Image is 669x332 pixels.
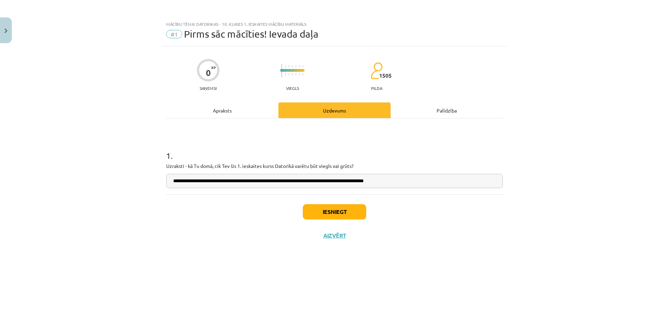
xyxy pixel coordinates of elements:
span: #1 [166,30,182,38]
img: students-c634bb4e5e11cddfef0936a35e636f08e4e9abd3cc4e673bd6f9a4125e45ecb1.svg [370,62,383,79]
img: icon-short-line-57e1e144782c952c97e751825c79c345078a6d821885a25fce030b3d8c18986b.svg [289,65,289,67]
img: icon-short-line-57e1e144782c952c97e751825c79c345078a6d821885a25fce030b3d8c18986b.svg [292,74,293,75]
img: icon-short-line-57e1e144782c952c97e751825c79c345078a6d821885a25fce030b3d8c18986b.svg [295,65,296,67]
img: icon-close-lesson-0947bae3869378f0d4975bcd49f059093ad1ed9edebbc8119c70593378902aed.svg [5,29,7,33]
h1: 1 . [166,139,503,160]
p: Uzraksti - kā Tu domā, cik Tev šis 1. ieskaites kurss Datorikā varētu būt viegls vai grūts? [166,162,503,170]
img: icon-short-line-57e1e144782c952c97e751825c79c345078a6d821885a25fce030b3d8c18986b.svg [285,65,286,67]
span: Pirms sāc mācīties! Ievada daļa [184,28,318,40]
img: icon-short-line-57e1e144782c952c97e751825c79c345078a6d821885a25fce030b3d8c18986b.svg [299,74,300,75]
div: Uzdevums [278,102,391,118]
div: 0 [206,68,211,78]
div: Mācību tēma: Datorikas - 10. klases 1. ieskaites mācību materiāls [166,22,503,26]
div: Palīdzība [391,102,503,118]
img: icon-long-line-d9ea69661e0d244f92f715978eff75569469978d946b2353a9bb055b3ed8787d.svg [282,64,282,77]
img: icon-short-line-57e1e144782c952c97e751825c79c345078a6d821885a25fce030b3d8c18986b.svg [302,65,303,67]
img: icon-short-line-57e1e144782c952c97e751825c79c345078a6d821885a25fce030b3d8c18986b.svg [295,74,296,75]
div: Apraksts [166,102,278,118]
img: icon-short-line-57e1e144782c952c97e751825c79c345078a6d821885a25fce030b3d8c18986b.svg [289,74,289,75]
button: Iesniegt [303,204,366,219]
p: Viegls [286,86,299,91]
img: icon-short-line-57e1e144782c952c97e751825c79c345078a6d821885a25fce030b3d8c18986b.svg [292,65,293,67]
p: Saņemsi [197,86,220,91]
p: pilda [371,86,382,91]
span: XP [211,65,216,69]
button: Aizvērt [321,232,348,239]
span: 1505 [379,72,392,79]
img: icon-short-line-57e1e144782c952c97e751825c79c345078a6d821885a25fce030b3d8c18986b.svg [302,74,303,75]
img: icon-short-line-57e1e144782c952c97e751825c79c345078a6d821885a25fce030b3d8c18986b.svg [285,74,286,75]
img: icon-short-line-57e1e144782c952c97e751825c79c345078a6d821885a25fce030b3d8c18986b.svg [299,65,300,67]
